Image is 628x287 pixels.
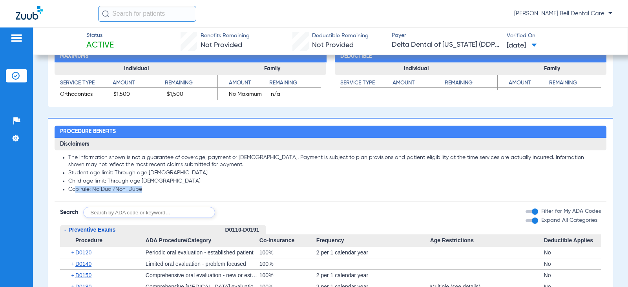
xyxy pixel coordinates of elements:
h4: Amount [218,79,269,88]
span: [PERSON_NAME] Bell Dental Care [514,10,612,18]
h4: Service Type [60,79,112,88]
h4: Remaining [269,79,321,88]
input: Search by ADA code or keyword… [83,207,215,218]
li: Student age limit: Through age [DEMOGRAPHIC_DATA] [68,170,601,177]
app-breakdown-title: Remaining [269,79,321,90]
div: 100% [259,247,316,258]
input: Search for patients [98,6,196,22]
app-breakdown-title: Remaining [165,79,217,90]
span: D0140 [75,261,91,267]
span: Age Restrictions [430,234,544,247]
app-breakdown-title: Amount [392,79,445,90]
h4: Amount [113,79,165,88]
span: Payer [392,31,500,40]
span: Benefits Remaining [201,32,250,40]
span: No Maximum [218,90,268,100]
h4: Remaining [445,79,497,88]
div: 2 per 1 calendar year [316,270,430,281]
li: Child age limit: Through age [DEMOGRAPHIC_DATA] [68,178,601,185]
app-breakdown-title: Amount [498,79,549,90]
h4: Service Type [340,79,392,88]
h4: Remaining [549,79,601,88]
span: n/a [271,90,321,100]
span: Deductible Applies [544,234,601,247]
span: Not Provided [201,42,242,49]
div: No [544,270,601,281]
li: The information shown is not a guarantee of coverage, payment or [DEMOGRAPHIC_DATA]. Payment is s... [68,154,601,168]
span: + [71,258,75,269]
h3: Family [498,62,606,75]
h3: Individual [335,62,498,75]
span: Procedure [60,234,145,247]
li: Cob rule: No Dual/Non-Dupe [68,186,601,193]
img: hamburger-icon [10,33,23,43]
div: 100% [259,270,316,281]
span: + [71,247,75,258]
div: Periodic oral evaluation - established patient [146,247,259,258]
h2: Deductible [335,50,606,63]
span: [DATE] [507,41,537,51]
span: Deductible Remaining [312,32,369,40]
span: D0150 [75,272,91,278]
div: No [544,258,601,269]
span: Delta Dental of [US_STATE] (DDPA) - AI [392,40,500,50]
span: + [71,270,75,281]
h4: Amount [498,79,549,88]
span: Search [60,208,78,216]
span: Orthodontics [60,90,111,100]
span: Not Provided [312,42,354,49]
div: 100% [259,258,316,269]
iframe: Chat Widget [589,249,628,287]
h3: Disclaimers [55,138,606,150]
span: ADA Procedure/Category [146,234,259,247]
app-breakdown-title: Amount [113,79,165,90]
img: Zuub Logo [16,6,43,20]
span: Preventive Exams [68,227,115,233]
span: $1,500 [167,90,217,100]
h3: Individual [55,62,217,75]
div: 2 per 1 calendar year [316,247,430,258]
span: Co-Insurance [259,234,316,247]
img: Search Icon [102,10,109,17]
app-breakdown-title: Remaining [445,79,497,90]
app-breakdown-title: Amount [218,79,269,90]
div: Comprehensive oral evaluation - new or established patient [146,270,259,281]
app-breakdown-title: Service Type [340,79,392,90]
app-breakdown-title: Remaining [549,79,601,90]
div: D0110-D0191 [225,225,266,235]
span: Active [86,40,114,51]
div: Limited oral evaluation - problem focused [146,258,259,269]
h3: Family [218,62,327,75]
span: Frequency [316,234,430,247]
h4: Amount [392,79,445,88]
h4: Remaining [165,79,217,88]
span: D0120 [75,249,91,256]
span: Verified On [507,32,615,40]
h2: Maximums [55,50,326,63]
label: Filter for My ADA Codes [540,207,601,216]
h2: Procedure Benefits [55,126,606,138]
span: Expand All Categories [541,218,597,223]
span: - [64,227,66,233]
span: Status [86,31,114,40]
div: No [544,247,601,258]
app-breakdown-title: Service Type [60,79,112,90]
span: $1,500 [113,90,164,100]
